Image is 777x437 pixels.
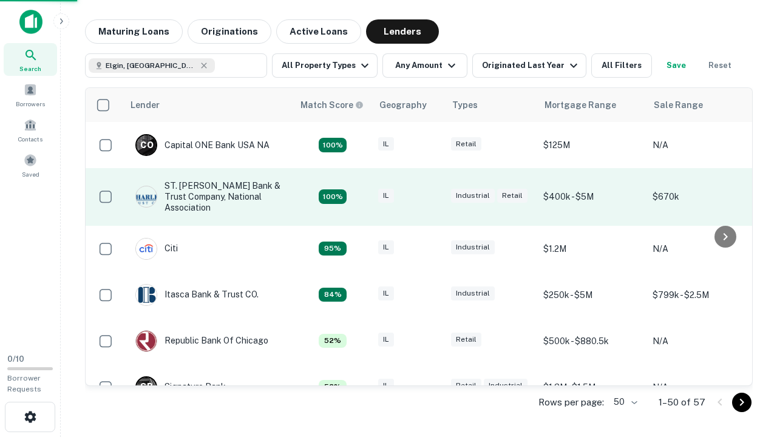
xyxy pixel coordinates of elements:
td: $125M [537,122,646,168]
td: $250k - $5M [537,272,646,318]
div: IL [378,240,394,254]
td: $400k - $5M [537,168,646,226]
td: N/A [646,318,756,364]
td: $500k - $880.5k [537,318,646,364]
div: Capital ONE Bank USA NA [135,134,270,156]
div: Retail [497,189,528,203]
div: IL [378,189,394,203]
th: Sale Range [646,88,756,122]
td: N/A [646,364,756,410]
div: ST. [PERSON_NAME] Bank & Trust Company, National Association [135,180,281,214]
td: $1.2M [537,226,646,272]
p: Rows per page: [538,395,604,410]
span: Contacts [18,134,42,144]
span: Elgin, [GEOGRAPHIC_DATA], [GEOGRAPHIC_DATA] [106,60,197,71]
th: Capitalize uses an advanced AI algorithm to match your search with the best lender. The match sco... [293,88,372,122]
div: Industrial [451,286,495,300]
img: capitalize-icon.png [19,10,42,34]
button: Any Amount [382,53,467,78]
div: IL [378,379,394,393]
th: Mortgage Range [537,88,646,122]
div: Retail [451,137,481,151]
a: Contacts [4,113,57,146]
div: IL [378,137,394,151]
button: Maturing Loans [85,19,183,44]
div: Capitalize uses an advanced AI algorithm to match your search with the best lender. The match sco... [319,138,347,152]
div: Industrial [484,379,528,393]
button: Save your search to get updates of matches that match your search criteria. [657,53,696,78]
th: Types [445,88,537,122]
div: Industrial [451,189,495,203]
button: Reset [701,53,739,78]
td: $670k [646,168,756,226]
a: Search [4,43,57,76]
td: N/A [646,122,756,168]
div: Types [452,98,478,112]
div: Signature Bank [135,376,226,398]
span: Saved [22,169,39,179]
td: $799k - $2.5M [646,272,756,318]
div: Capitalize uses an advanced AI algorithm to match your search with the best lender. The match sco... [319,189,347,204]
div: IL [378,286,394,300]
th: Geography [372,88,445,122]
img: picture [136,331,157,351]
div: 50 [609,393,639,411]
span: Borrowers [16,99,45,109]
a: Borrowers [4,78,57,111]
span: Search [19,64,41,73]
div: Geography [379,98,427,112]
iframe: Chat Widget [716,340,777,398]
td: $1.3M - $1.5M [537,364,646,410]
span: 0 / 10 [7,354,24,364]
a: Saved [4,149,57,181]
div: Republic Bank Of Chicago [135,330,268,352]
div: Capitalize uses an advanced AI algorithm to match your search with the best lender. The match sco... [319,242,347,256]
button: Active Loans [276,19,361,44]
button: Lenders [366,19,439,44]
button: All Filters [591,53,652,78]
p: S B [140,381,152,393]
span: Borrower Requests [7,374,41,393]
div: Industrial [451,240,495,254]
div: Capitalize uses an advanced AI algorithm to match your search with the best lender. The match sco... [319,334,347,348]
div: Retail [451,379,481,393]
button: Originations [188,19,271,44]
img: picture [136,239,157,259]
td: N/A [646,226,756,272]
button: Originated Last Year [472,53,586,78]
div: Mortgage Range [545,98,616,112]
button: All Property Types [272,53,378,78]
button: Go to next page [732,393,752,412]
h6: Match Score [300,98,361,112]
div: Originated Last Year [482,58,581,73]
div: Capitalize uses an advanced AI algorithm to match your search with the best lender. The match sco... [300,98,364,112]
img: picture [136,285,157,305]
div: Citi [135,238,178,260]
img: picture [136,186,157,207]
div: IL [378,333,394,347]
div: Capitalize uses an advanced AI algorithm to match your search with the best lender. The match sco... [319,380,347,395]
p: C O [140,139,153,152]
div: Lender [131,98,160,112]
div: Itasca Bank & Trust CO. [135,284,259,306]
div: Capitalize uses an advanced AI algorithm to match your search with the best lender. The match sco... [319,288,347,302]
th: Lender [123,88,293,122]
p: 1–50 of 57 [659,395,705,410]
div: Retail [451,333,481,347]
div: Sale Range [654,98,703,112]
